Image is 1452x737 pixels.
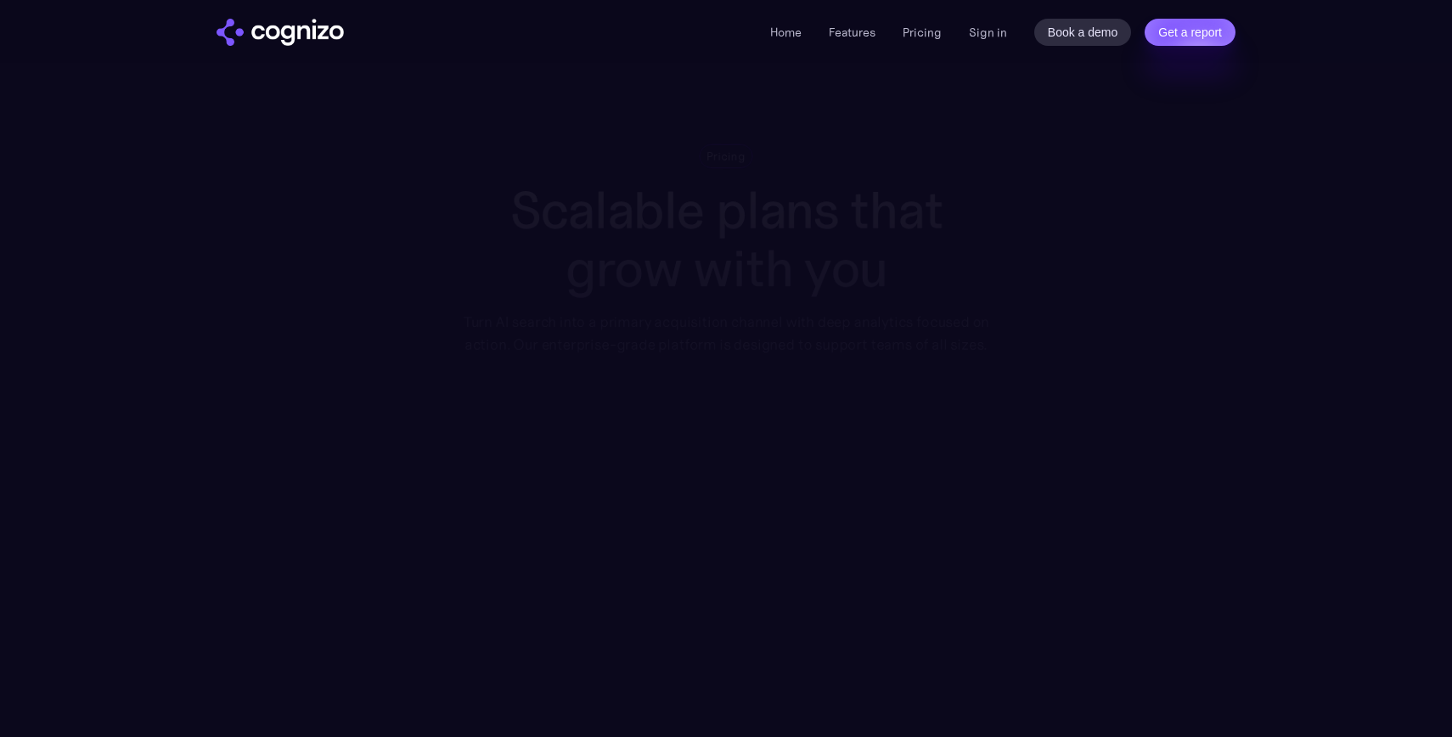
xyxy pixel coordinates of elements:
[1034,19,1132,46] a: Book a demo
[969,22,1007,42] a: Sign in
[829,25,875,40] a: Features
[1145,19,1235,46] a: Get a report
[770,25,802,40] a: Home
[903,25,942,40] a: Pricing
[706,148,746,164] div: Pricing
[217,19,344,46] img: cognizo logo
[451,181,1001,297] h1: Scalable plans that grow with you
[217,19,344,46] a: home
[451,311,1001,356] div: Turn AI search into a primary acquisition channel with deep analytics focused on action. Our ente...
